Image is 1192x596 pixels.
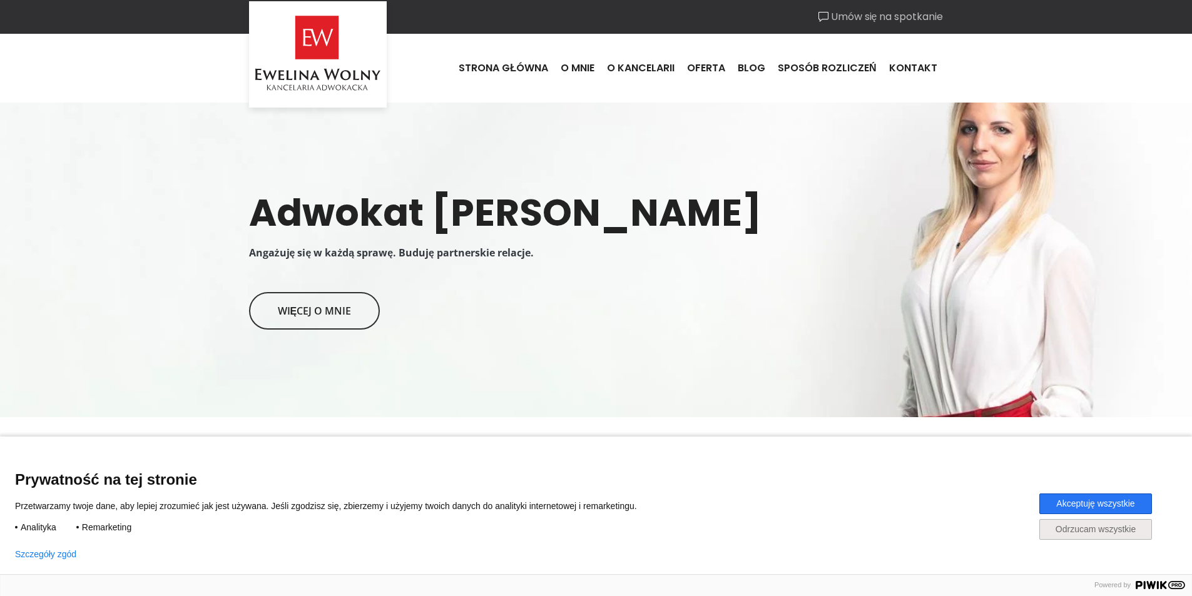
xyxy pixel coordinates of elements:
p: Przetwarzamy twoje dane, aby lepiej zrozumieć jak jest używana. Jeśli zgodzisz się, zbierzemy i u... [15,500,656,512]
button: Szczegóły zgód [15,549,76,559]
a: Kontakt [883,51,944,85]
a: Blog [731,51,772,85]
a: O kancelarii [601,51,681,85]
button: Odrzucam wszystkie [1039,519,1152,540]
span: Powered by [1089,581,1136,589]
a: Więcej o mnie [249,292,380,330]
a: Umów się na spotkanie [818,9,944,24]
a: Sposób rozliczeń [772,51,883,85]
button: Akceptuję wszystkie [1039,493,1152,514]
span: Analityka [21,522,56,533]
a: Strona główna [452,51,554,85]
h1: Adwokat [PERSON_NAME] [249,190,944,235]
a: O mnie [554,51,601,85]
a: Oferta [681,51,731,85]
span: Remarketing [82,522,131,533]
span: Prywatność na tej stronie [15,470,1177,488]
p: Angażuję się w każdą sprawę. Buduję partnerskie relacje. [249,245,944,261]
